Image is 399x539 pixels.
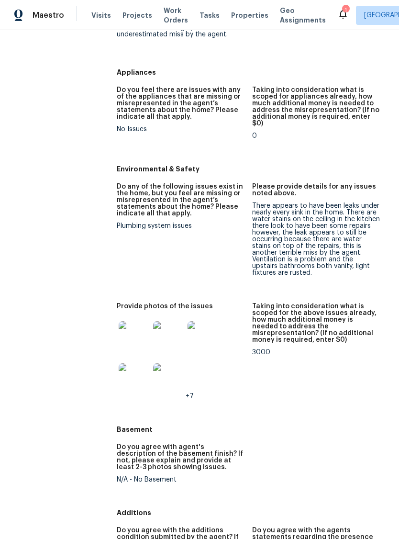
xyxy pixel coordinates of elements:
[117,303,213,310] h5: Provide photos of the issues
[280,6,326,25] span: Geo Assignments
[164,6,188,25] span: Work Orders
[186,393,194,400] span: +7
[117,183,244,217] h5: Do any of the following issues exist in the home, but you feel are missing or misrepresented in t...
[252,87,380,127] h5: Taking into consideration what is scoped for appliances already, how much additional money is nee...
[117,425,388,434] h5: Basement
[342,6,349,15] div: 1
[91,11,111,20] span: Visits
[33,11,64,20] span: Maestro
[117,444,244,471] h5: Do you agree with agent's description of the basement finish? If not, please explain and provide ...
[117,164,388,174] h5: Environmental & Safety
[252,303,380,343] h5: Taking into consideration what is scoped for the above issues already, how much additional money ...
[117,67,388,77] h5: Appliances
[199,12,220,19] span: Tasks
[252,133,380,139] div: 0
[117,476,244,483] div: N/A - No Basement
[117,87,244,120] h5: Do you feel there are issues with any of the appliances that are missing or misrepresented in the...
[122,11,152,20] span: Projects
[231,11,268,20] span: Properties
[117,126,244,133] div: No Issues
[117,223,244,229] div: Plumbing system issues
[252,183,380,197] h5: Please provide details for any issues noted above.
[252,349,380,356] div: 3000
[117,508,388,517] h5: Additions
[252,202,380,276] div: There appears to have been leaks under nearly every sink in the home. There are water stains on t...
